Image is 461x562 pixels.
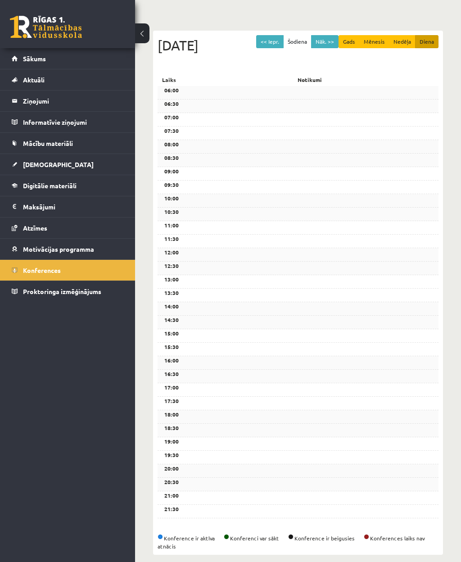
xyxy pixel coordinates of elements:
span: Proktoringa izmēģinājums [23,287,101,295]
b: 09:30 [164,181,179,188]
b: 10:30 [164,208,179,215]
span: Digitālie materiāli [23,181,77,190]
a: Sākums [12,48,124,69]
span: Atzīmes [23,224,47,232]
b: 19:30 [164,451,179,458]
b: 11:00 [164,222,179,229]
button: Nāk. >> [311,35,339,48]
button: Diena [415,35,438,48]
b: 18:00 [164,411,179,418]
button: Gads [339,35,360,48]
legend: Informatīvie ziņojumi [23,112,124,132]
span: Konferences [23,266,61,274]
div: [DATE] [158,35,438,55]
b: 19:00 [164,438,179,445]
b: 17:30 [164,397,179,404]
a: Aktuāli [12,69,124,90]
a: Digitālie materiāli [12,175,124,196]
b: 09:00 [164,168,179,175]
b: 13:30 [164,289,179,296]
b: 18:30 [164,424,179,431]
b: 08:30 [164,154,179,161]
span: Aktuāli [23,76,45,84]
b: 07:30 [164,127,179,134]
a: Konferences [12,260,124,281]
b: 20:00 [164,465,179,472]
span: Sākums [23,54,46,63]
b: 12:00 [164,249,179,256]
b: 16:30 [164,370,179,377]
b: 14:30 [164,316,179,323]
b: 21:00 [164,492,179,499]
a: Maksājumi [12,196,124,217]
a: Ziņojumi [12,91,124,111]
a: Informatīvie ziņojumi [12,112,124,132]
a: Proktoringa izmēģinājums [12,281,124,302]
b: 21:30 [164,505,179,512]
legend: Maksājumi [23,196,124,217]
span: Mācību materiāli [23,139,73,147]
a: Rīgas 1. Tālmācības vidusskola [10,16,82,38]
button: Šodiena [283,35,312,48]
b: 13:00 [164,276,179,283]
b: 20:30 [164,478,179,485]
span: [DEMOGRAPHIC_DATA] [23,160,94,168]
b: 16:00 [164,357,179,364]
a: Atzīmes [12,218,124,238]
a: [DEMOGRAPHIC_DATA] [12,154,124,175]
b: 06:00 [164,86,179,94]
legend: Ziņojumi [23,91,124,111]
b: 12:30 [164,262,179,269]
b: 11:30 [164,235,179,242]
button: Nedēļa [389,35,416,48]
div: Notikumi [181,73,438,86]
b: 15:30 [164,343,179,350]
span: Motivācijas programma [23,245,94,253]
b: 17:00 [164,384,179,391]
b: 10:00 [164,195,179,202]
button: << Iepr. [256,35,284,48]
a: Motivācijas programma [12,239,124,259]
b: 08:00 [164,140,179,148]
b: 15:00 [164,330,179,337]
a: Mācību materiāli [12,133,124,154]
b: 14:00 [164,303,179,310]
div: Laiks [158,73,181,86]
div: Konference ir aktīva Konferenci var sākt Konference ir beigusies Konferences laiks nav atnācis [158,534,438,550]
button: Mēnesis [359,35,389,48]
b: 06:30 [164,100,179,107]
b: 07:00 [164,113,179,121]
